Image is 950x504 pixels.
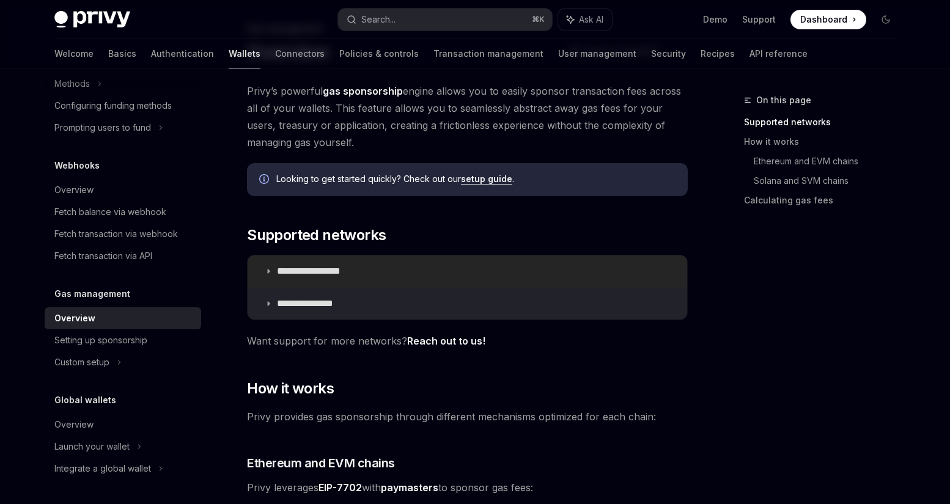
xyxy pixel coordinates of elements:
[54,249,152,263] div: Fetch transaction via API
[247,225,386,245] span: Supported networks
[54,11,130,28] img: dark logo
[744,191,905,210] a: Calculating gas fees
[703,13,727,26] a: Demo
[54,333,147,348] div: Setting up sponsorship
[259,174,271,186] svg: Info
[45,223,201,245] a: Fetch transaction via webhook
[54,183,94,197] div: Overview
[54,311,95,326] div: Overview
[701,39,735,68] a: Recipes
[54,98,172,113] div: Configuring funding methods
[54,287,130,301] h5: Gas management
[339,39,419,68] a: Policies & controls
[338,9,552,31] button: Search...⌘K
[532,15,545,24] span: ⌘ K
[54,39,94,68] a: Welcome
[742,13,776,26] a: Support
[756,93,811,108] span: On this page
[45,95,201,117] a: Configuring funding methods
[45,329,201,351] a: Setting up sponsorship
[461,173,512,184] a: setup guide
[749,39,808,68] a: API reference
[229,39,260,68] a: Wallets
[651,39,686,68] a: Security
[407,335,485,348] a: Reach out to us!
[54,120,151,135] div: Prompting users to fund
[247,408,688,425] span: Privy provides gas sponsorship through different mechanisms optimized for each chain:
[876,10,896,29] button: Toggle dark mode
[744,112,905,132] a: Supported networks
[744,132,905,152] a: How it works
[247,332,688,349] span: Want support for more networks?
[323,85,403,97] strong: gas sponsorship
[247,379,334,398] span: How it works
[45,179,201,201] a: Overview
[247,82,688,151] span: Privy’s powerful engine allows you to easily sponsor transaction fees across all of your wallets....
[558,39,636,68] a: User management
[45,414,201,436] a: Overview
[319,481,362,494] a: EIP-7702
[54,439,130,454] div: Launch your wallet
[754,152,905,171] a: Ethereum and EVM chains
[54,227,178,241] div: Fetch transaction via webhook
[45,201,201,223] a: Fetch balance via webhook
[247,455,395,472] span: Ethereum and EVM chains
[54,355,109,370] div: Custom setup
[579,13,603,26] span: Ask AI
[54,461,151,476] div: Integrate a global wallet
[151,39,214,68] a: Authentication
[361,12,396,27] div: Search...
[433,39,543,68] a: Transaction management
[45,307,201,329] a: Overview
[45,245,201,267] a: Fetch transaction via API
[800,13,847,26] span: Dashboard
[276,173,676,185] span: Looking to get started quickly? Check out our .
[381,481,438,494] strong: paymasters
[754,171,905,191] a: Solana and SVM chains
[275,39,325,68] a: Connectors
[54,417,94,432] div: Overview
[558,9,612,31] button: Ask AI
[108,39,136,68] a: Basics
[247,479,688,496] span: Privy leverages with to sponsor gas fees:
[54,158,100,173] h5: Webhooks
[790,10,866,29] a: Dashboard
[54,205,166,219] div: Fetch balance via webhook
[54,393,116,407] h5: Global wallets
